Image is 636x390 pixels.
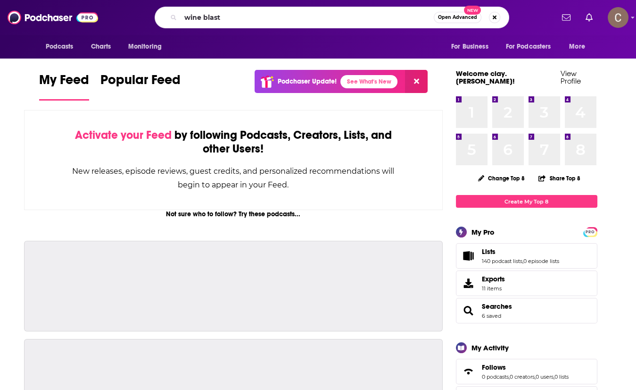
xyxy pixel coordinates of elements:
[582,9,596,25] a: Show notifications dropdown
[340,75,397,88] a: See What's New
[72,164,396,192] div: New releases, episode reviews, guest credits, and personalized recommendations will begin to appe...
[278,77,337,85] p: Podchaser Update!
[608,7,628,28] button: Show profile menu
[562,38,597,56] button: open menu
[456,298,597,323] span: Searches
[510,373,535,380] a: 0 creators
[91,40,111,53] span: Charts
[24,210,443,218] div: Not sure who to follow? Try these podcasts...
[451,40,488,53] span: For Business
[482,363,569,372] a: Follows
[438,15,477,20] span: Open Advanced
[558,9,574,25] a: Show notifications dropdown
[482,363,506,372] span: Follows
[445,38,500,56] button: open menu
[122,38,174,56] button: open menu
[456,359,597,384] span: Follows
[46,40,74,53] span: Podcasts
[482,275,505,283] span: Exports
[500,38,565,56] button: open menu
[608,7,628,28] span: Logged in as clay.bolton
[535,373,536,380] span: ,
[561,69,581,85] a: View Profile
[459,249,478,263] a: Lists
[75,128,172,142] span: Activate your Feed
[536,373,553,380] a: 0 users
[585,228,596,235] a: PRO
[456,243,597,269] span: Lists
[456,195,597,208] a: Create My Top 8
[434,12,481,23] button: Open AdvancedNew
[464,6,481,15] span: New
[456,271,597,296] a: Exports
[100,72,181,93] span: Popular Feed
[569,40,585,53] span: More
[181,10,434,25] input: Search podcasts, credits, & more...
[538,169,580,187] button: Share Top 8
[8,8,98,26] img: Podchaser - Follow, Share and Rate Podcasts
[100,72,181,101] a: Popular Feed
[471,228,495,237] div: My Pro
[456,69,515,85] a: Welcome clay.[PERSON_NAME]!
[506,40,551,53] span: For Podcasters
[155,7,509,28] div: Search podcasts, credits, & more...
[128,40,162,53] span: Monitoring
[472,172,531,184] button: Change Top 8
[608,7,628,28] img: User Profile
[471,343,509,352] div: My Activity
[482,247,559,256] a: Lists
[39,72,89,93] span: My Feed
[39,38,86,56] button: open menu
[85,38,117,56] a: Charts
[482,285,505,292] span: 11 items
[523,258,559,264] a: 0 episode lists
[459,365,478,378] a: Follows
[554,373,569,380] a: 0 lists
[459,304,478,317] a: Searches
[482,302,512,311] a: Searches
[482,373,509,380] a: 0 podcasts
[39,72,89,101] a: My Feed
[482,258,522,264] a: 140 podcast lists
[72,128,396,156] div: by following Podcasts, Creators, Lists, and other Users!
[522,258,523,264] span: ,
[482,313,501,319] a: 6 saved
[509,373,510,380] span: ,
[482,247,496,256] span: Lists
[459,277,478,290] span: Exports
[553,373,554,380] span: ,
